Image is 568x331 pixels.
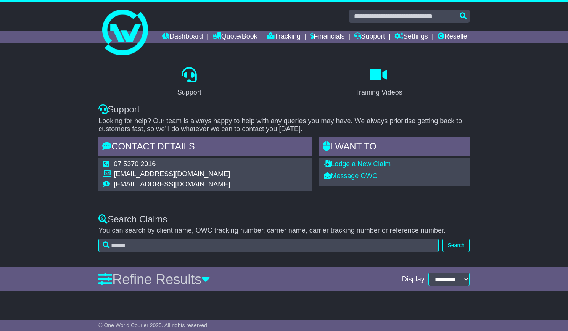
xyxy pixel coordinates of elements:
[324,160,391,168] a: Lodge a New Claim
[394,31,428,43] a: Settings
[319,137,470,158] div: I WANT to
[355,87,402,98] div: Training Videos
[354,31,385,43] a: Support
[98,272,210,287] a: Refine Results
[310,31,345,43] a: Financials
[162,31,203,43] a: Dashboard
[98,322,209,328] span: © One World Courier 2025. All rights reserved.
[114,170,230,180] td: [EMAIL_ADDRESS][DOMAIN_NAME]
[442,239,469,252] button: Search
[212,31,257,43] a: Quote/Book
[98,214,470,225] div: Search Claims
[98,104,470,115] div: Support
[98,227,470,235] p: You can search by client name, OWC tracking number, carrier name, carrier tracking number or refe...
[177,87,201,98] div: Support
[267,31,300,43] a: Tracking
[402,275,425,284] span: Display
[98,117,470,133] p: Looking for help? Our team is always happy to help with any queries you may have. We always prior...
[172,64,206,100] a: Support
[114,160,230,170] td: 07 5370 2016
[98,137,312,158] div: Contact Details
[114,180,230,189] td: [EMAIL_ADDRESS][DOMAIN_NAME]
[438,31,470,43] a: Reseller
[324,172,377,180] a: Message OWC
[350,64,407,100] a: Training Videos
